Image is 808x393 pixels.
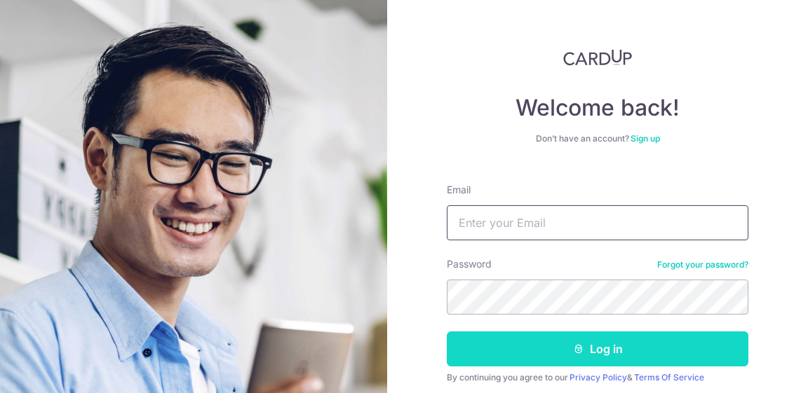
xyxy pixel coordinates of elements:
img: CardUp Logo [563,49,632,66]
a: Terms Of Service [634,372,704,382]
input: Enter your Email [447,205,748,240]
a: Sign up [631,133,660,144]
div: By continuing you agree to our & [447,372,748,383]
div: Don’t have an account? [447,133,748,144]
label: Email [447,183,471,197]
button: Log in [447,331,748,366]
h4: Welcome back! [447,94,748,122]
a: Privacy Policy [570,372,627,382]
a: Forgot your password? [657,259,748,270]
label: Password [447,257,492,271]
